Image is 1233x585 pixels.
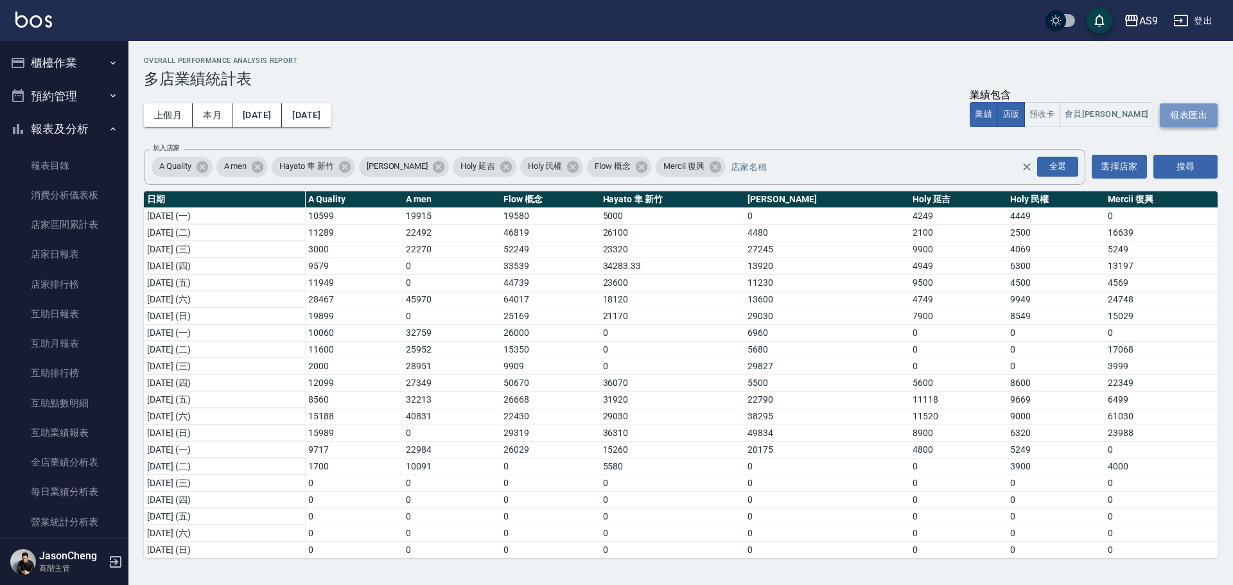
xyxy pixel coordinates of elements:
[744,525,909,541] td: 0
[5,537,123,566] a: 營業項目月分析表
[909,308,1007,324] td: 7900
[520,157,584,177] div: Holy 民權
[144,424,305,441] td: [DATE] (日)
[1105,541,1218,558] td: 0
[1105,274,1218,291] td: 4569
[600,391,745,408] td: 31920
[232,103,282,127] button: [DATE]
[144,308,305,324] td: [DATE] (日)
[144,241,305,258] td: [DATE] (三)
[453,160,503,173] span: Holy 延吉
[403,475,500,491] td: 0
[403,508,500,525] td: 0
[305,291,403,308] td: 28467
[909,424,1007,441] td: 8900
[403,541,500,558] td: 0
[909,391,1007,408] td: 11118
[359,160,435,173] span: [PERSON_NAME]
[1007,408,1105,424] td: 9000
[1037,157,1078,177] div: 全選
[909,258,1007,274] td: 4949
[5,270,123,299] a: 店家排行榜
[5,180,123,210] a: 消費分析儀表板
[403,308,500,324] td: 0
[500,207,599,224] td: 19580
[600,525,745,541] td: 0
[5,477,123,507] a: 每日業績分析表
[1105,408,1218,424] td: 61030
[1105,374,1218,391] td: 22349
[1105,341,1218,358] td: 17068
[359,157,449,177] div: [PERSON_NAME]
[600,424,745,441] td: 36310
[403,274,500,291] td: 0
[144,274,305,291] td: [DATE] (五)
[1007,441,1105,458] td: 5249
[5,80,123,113] button: 預約管理
[144,541,305,558] td: [DATE] (日)
[144,491,305,508] td: [DATE] (四)
[1060,102,1154,127] button: 會員[PERSON_NAME]
[10,549,36,575] img: Person
[744,408,909,424] td: 38295
[1007,458,1105,475] td: 3900
[144,391,305,408] td: [DATE] (五)
[600,274,745,291] td: 23600
[5,299,123,329] a: 互助日報表
[500,458,599,475] td: 0
[500,308,599,324] td: 25169
[5,448,123,477] a: 全店業績分析表
[500,441,599,458] td: 26029
[500,224,599,241] td: 46819
[1092,155,1147,179] button: 選擇店家
[500,324,599,341] td: 26000
[1105,358,1218,374] td: 3999
[744,374,909,391] td: 5500
[403,441,500,458] td: 22984
[1105,224,1218,241] td: 16639
[144,358,305,374] td: [DATE] (三)
[1160,108,1218,120] a: 報表匯出
[909,508,1007,525] td: 0
[909,408,1007,424] td: 11520
[403,341,500,358] td: 25952
[970,102,997,127] button: 業績
[305,341,403,358] td: 11600
[403,291,500,308] td: 45970
[500,541,599,558] td: 0
[744,241,909,258] td: 27245
[1105,207,1218,224] td: 0
[909,441,1007,458] td: 4800
[1007,274,1105,291] td: 4500
[1007,508,1105,525] td: 0
[744,291,909,308] td: 13600
[1105,508,1218,525] td: 0
[1007,358,1105,374] td: 0
[1007,324,1105,341] td: 0
[909,475,1007,491] td: 0
[5,329,123,358] a: 互助月報表
[5,151,123,180] a: 報表目錄
[744,258,909,274] td: 13920
[500,291,599,308] td: 64017
[305,541,403,558] td: 0
[305,241,403,258] td: 3000
[600,374,745,391] td: 36070
[500,274,599,291] td: 44739
[1007,191,1105,208] th: Holy 民權
[144,224,305,241] td: [DATE] (二)
[600,207,745,224] td: 5000
[600,341,745,358] td: 0
[305,274,403,291] td: 11949
[153,143,180,153] label: 加入店家
[5,358,123,388] a: 互助排行榜
[5,210,123,240] a: 店家區間累計表
[5,389,123,418] a: 互助點數明細
[5,418,123,448] a: 互助業績報表
[1105,258,1218,274] td: 13197
[15,12,52,28] img: Logo
[1168,9,1218,33] button: 登出
[744,341,909,358] td: 5680
[1087,8,1112,33] button: save
[39,550,105,563] h5: JasonCheng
